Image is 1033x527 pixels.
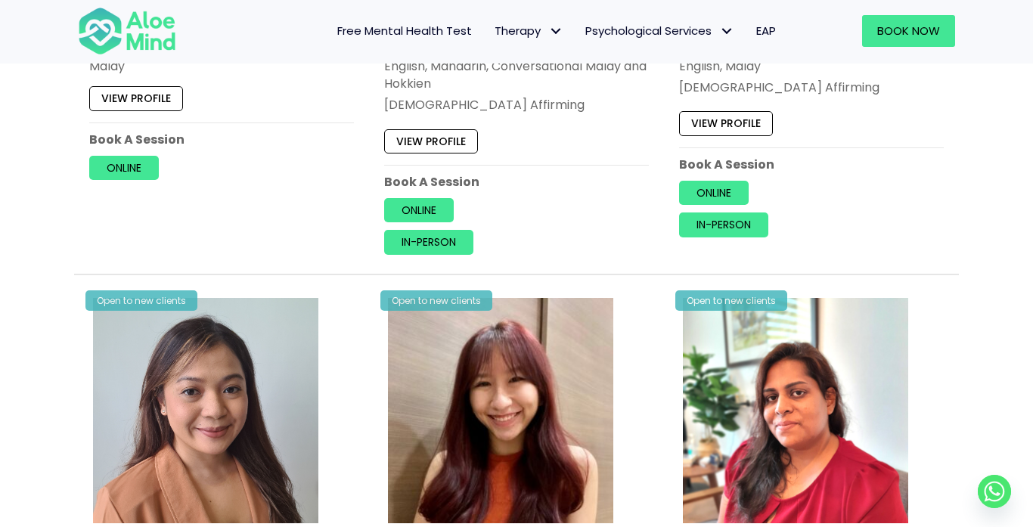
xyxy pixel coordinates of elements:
img: Aloe mind Logo [78,6,176,56]
div: Open to new clients [380,290,492,311]
nav: Menu [196,15,787,47]
a: Online [679,181,749,205]
p: Book A Session [89,131,354,148]
p: English, Malay [679,57,944,75]
span: Therapy [495,23,563,39]
a: View profile [89,87,183,111]
p: Book A Session [384,173,649,191]
span: EAP [756,23,776,39]
a: Online [89,156,159,180]
div: [DEMOGRAPHIC_DATA] Affirming [384,97,649,114]
a: In-person [679,213,768,237]
a: Online [384,198,454,222]
span: Book Now [877,23,940,39]
span: Free Mental Health Test [337,23,472,39]
a: Psychological ServicesPsychological Services: submenu [574,15,745,47]
span: Psychological Services [585,23,734,39]
img: Hanna Clinical Psychologist [93,298,318,523]
p: Book A Session [679,156,944,173]
a: Free Mental Health Test [326,15,483,47]
a: In-person [384,231,473,255]
span: Therapy: submenu [544,20,566,42]
a: View profile [679,112,773,136]
p: English, Mandarin, Conversational Malay and Hokkien [384,57,649,92]
a: View profile [384,129,478,153]
a: EAP [745,15,787,47]
img: Kanthini-profile [683,298,908,523]
span: Psychological Services: submenu [715,20,737,42]
div: [DEMOGRAPHIC_DATA] Affirming [679,79,944,97]
p: Malay [89,57,354,75]
a: TherapyTherapy: submenu [483,15,574,47]
a: Whatsapp [978,475,1011,508]
div: Open to new clients [675,290,787,311]
img: Jean-300×300 [388,298,613,523]
a: Book Now [862,15,955,47]
div: Open to new clients [85,290,197,311]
